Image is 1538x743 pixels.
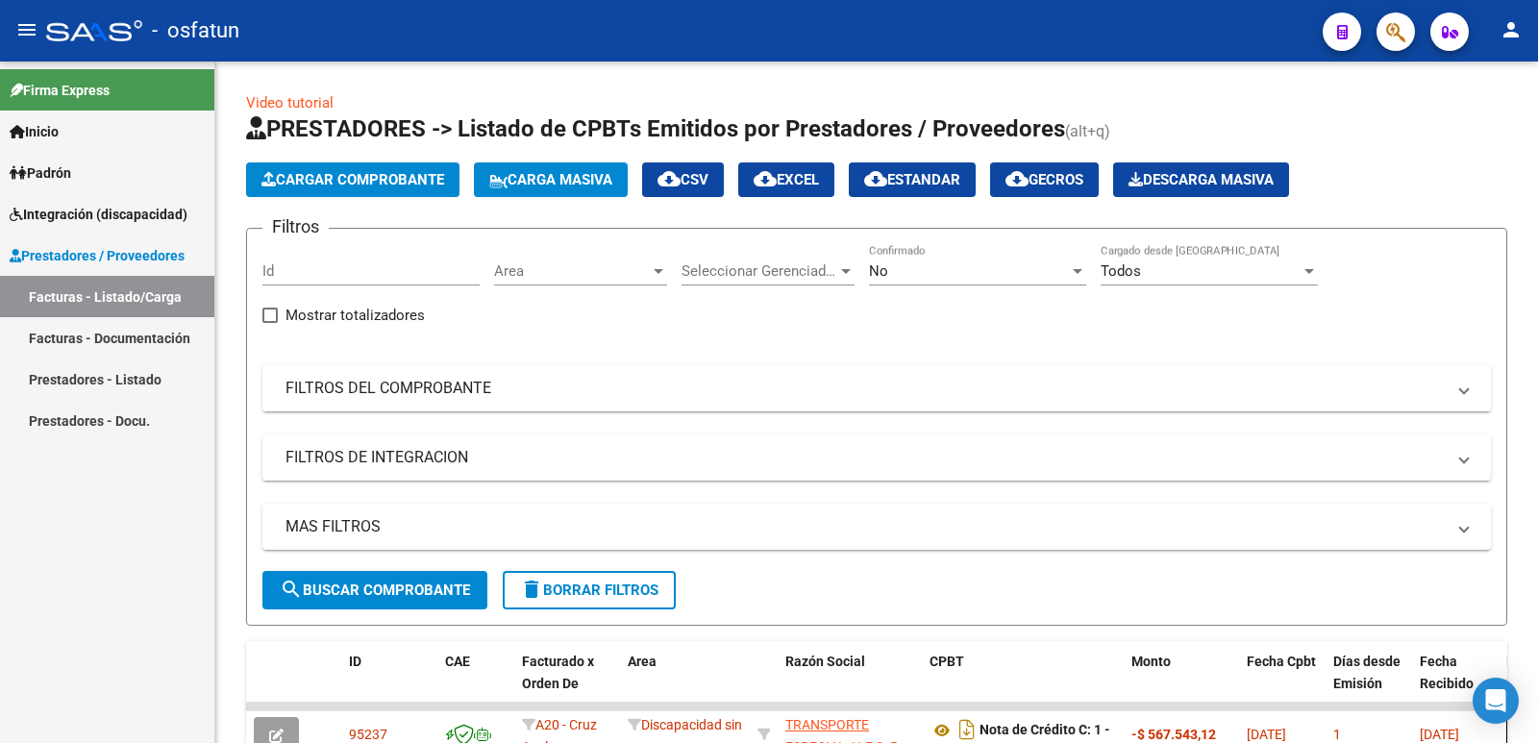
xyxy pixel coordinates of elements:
span: Cargar Comprobante [261,171,444,188]
mat-panel-title: MAS FILTROS [285,516,1445,537]
mat-icon: search [280,578,303,601]
span: Prestadores / Proveedores [10,245,185,266]
button: Buscar Comprobante [262,571,487,609]
span: - osfatun [152,10,239,52]
span: PRESTADORES -> Listado de CPBTs Emitidos por Prestadores / Proveedores [246,115,1065,142]
span: Mostrar totalizadores [285,304,425,327]
span: CAE [445,654,470,669]
mat-icon: cloud_download [754,167,777,190]
mat-expansion-panel-header: MAS FILTROS [262,504,1491,550]
span: Buscar Comprobante [280,582,470,599]
span: Padrón [10,162,71,184]
mat-icon: cloud_download [1005,167,1029,190]
button: Descarga Masiva [1113,162,1289,197]
datatable-header-cell: ID [341,641,437,726]
span: Estandar [864,171,960,188]
mat-panel-title: FILTROS DE INTEGRACION [285,447,1445,468]
span: Integración (discapacidad) [10,204,187,225]
span: Razón Social [785,654,865,669]
datatable-header-cell: Razón Social [778,641,922,726]
span: Area [628,654,657,669]
button: EXCEL [738,162,834,197]
a: Video tutorial [246,94,334,111]
span: Días desde Emisión [1333,654,1401,691]
span: [DATE] [1420,727,1459,742]
span: ID [349,654,361,669]
mat-icon: cloud_download [657,167,681,190]
datatable-header-cell: Días desde Emisión [1326,641,1412,726]
span: (alt+q) [1065,122,1110,140]
span: [DATE] [1247,727,1286,742]
button: Carga Masiva [474,162,628,197]
datatable-header-cell: CAE [437,641,514,726]
mat-panel-title: FILTROS DEL COMPROBANTE [285,378,1445,399]
span: Seleccionar Gerenciador [682,262,837,280]
datatable-header-cell: Monto [1124,641,1239,726]
span: Todos [1101,262,1141,280]
div: Open Intercom Messenger [1473,678,1519,724]
span: Gecros [1005,171,1083,188]
datatable-header-cell: Facturado x Orden De [514,641,620,726]
datatable-header-cell: Area [620,641,750,726]
button: Estandar [849,162,976,197]
span: No [869,262,888,280]
span: 95237 [349,727,387,742]
button: Cargar Comprobante [246,162,459,197]
span: CSV [657,171,708,188]
mat-icon: person [1500,18,1523,41]
span: Inicio [10,121,59,142]
mat-icon: delete [520,578,543,601]
mat-icon: menu [15,18,38,41]
span: 1 [1333,727,1341,742]
span: Monto [1131,654,1171,669]
button: Borrar Filtros [503,571,676,609]
span: Descarga Masiva [1129,171,1274,188]
datatable-header-cell: Fecha Recibido [1412,641,1499,726]
span: Fecha Cpbt [1247,654,1316,669]
mat-expansion-panel-header: FILTROS DE INTEGRACION [262,434,1491,481]
mat-expansion-panel-header: FILTROS DEL COMPROBANTE [262,365,1491,411]
h3: Filtros [262,213,329,240]
datatable-header-cell: CPBT [922,641,1124,726]
span: Carga Masiva [489,171,612,188]
button: Gecros [990,162,1099,197]
strong: -$ 567.543,12 [1131,727,1216,742]
span: Fecha Recibido [1420,654,1474,691]
button: CSV [642,162,724,197]
span: Area [494,262,650,280]
span: CPBT [930,654,964,669]
span: EXCEL [754,171,819,188]
app-download-masive: Descarga masiva de comprobantes (adjuntos) [1113,162,1289,197]
datatable-header-cell: Fecha Cpbt [1239,641,1326,726]
span: Facturado x Orden De [522,654,594,691]
mat-icon: cloud_download [864,167,887,190]
span: Firma Express [10,80,110,101]
span: Borrar Filtros [520,582,658,599]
